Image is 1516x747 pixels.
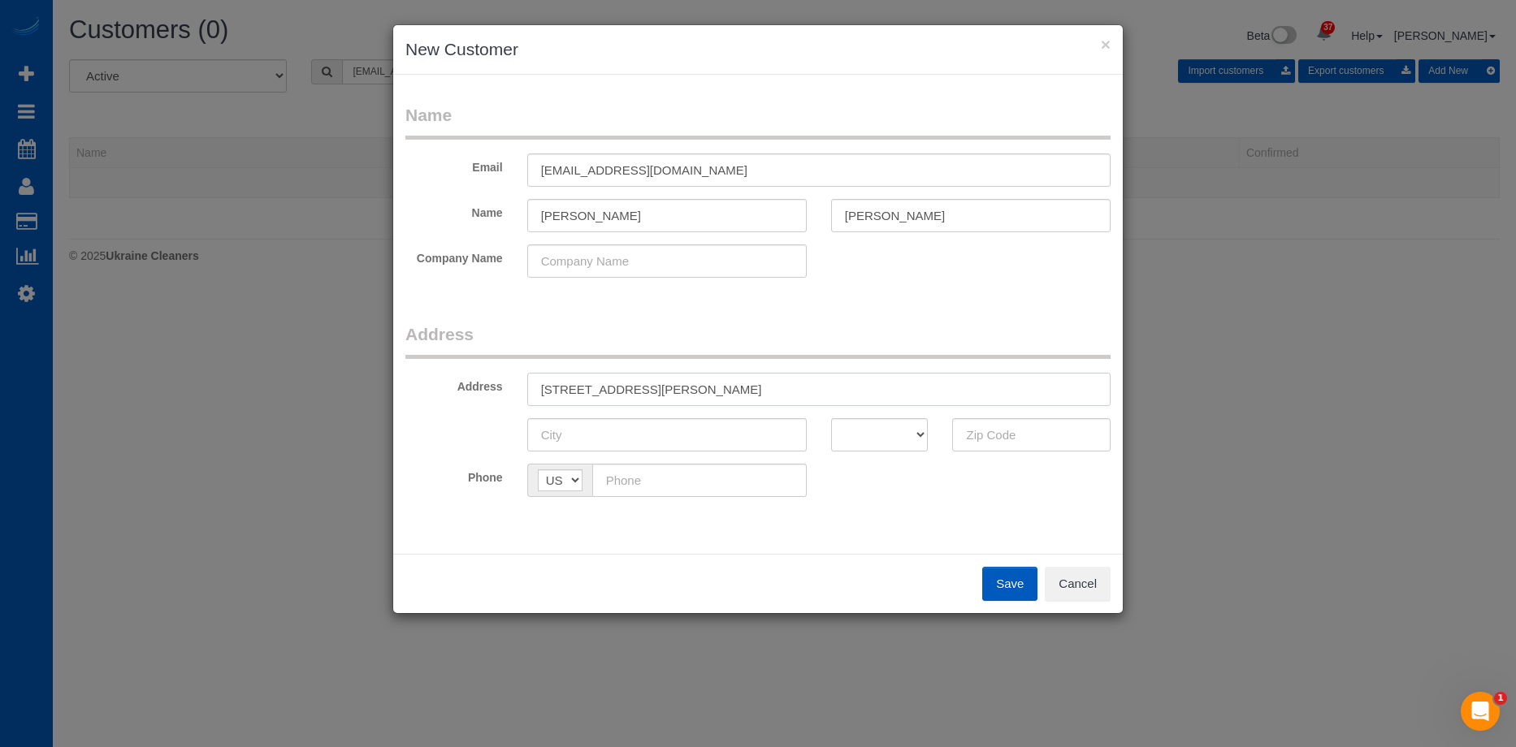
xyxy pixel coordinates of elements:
[592,464,807,497] input: Phone
[527,244,807,278] input: Company Name
[393,199,515,221] label: Name
[1494,692,1507,705] span: 1
[393,153,515,175] label: Email
[527,199,807,232] input: First Name
[1045,567,1111,601] button: Cancel
[393,464,515,486] label: Phone
[405,37,1111,62] h3: New Customer
[393,244,515,266] label: Company Name
[1461,692,1500,731] iframe: Intercom live chat
[405,322,1111,359] legend: Address
[405,103,1111,140] legend: Name
[831,199,1111,232] input: Last Name
[527,418,807,451] input: City
[952,418,1111,451] input: Zip Code
[393,373,515,395] label: Address
[393,25,1123,613] sui-modal: New Customer
[982,567,1037,601] button: Save
[1101,36,1111,53] button: ×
